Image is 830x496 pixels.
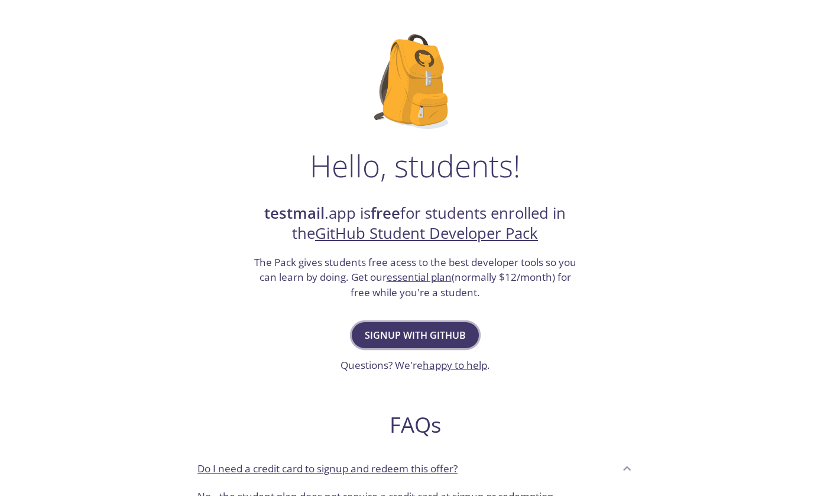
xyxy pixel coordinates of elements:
h3: Questions? We're . [341,358,490,373]
a: GitHub Student Developer Pack [315,223,538,244]
span: Signup with GitHub [365,327,466,343]
h2: FAQs [188,411,642,438]
a: essential plan [387,270,452,284]
div: Do I need a credit card to signup and redeem this offer? [188,452,642,484]
button: Signup with GitHub [352,322,479,348]
strong: testmail [264,203,325,223]
p: Do I need a credit card to signup and redeem this offer? [197,461,458,476]
h3: The Pack gives students free acess to the best developer tools so you can learn by doing. Get our... [252,255,578,300]
h2: .app is for students enrolled in the [252,203,578,244]
strong: free [371,203,400,223]
a: happy to help [423,358,487,372]
img: github-student-backpack.png [374,34,456,129]
h1: Hello, students! [310,148,520,183]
